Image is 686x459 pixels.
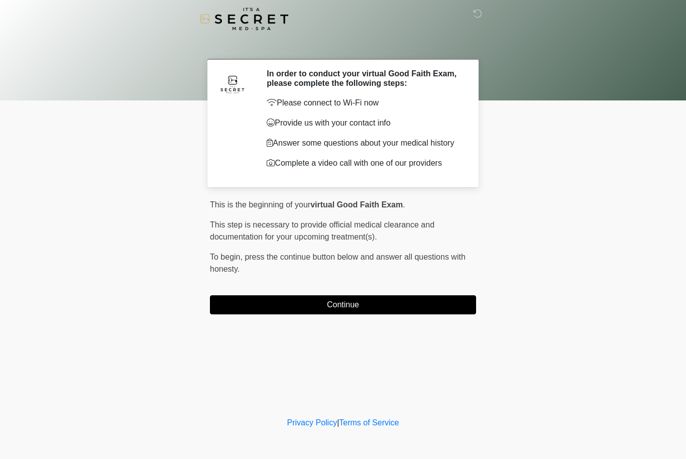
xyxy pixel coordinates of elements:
[267,117,461,129] p: Provide us with your contact info
[310,200,403,209] strong: virtual Good Faith Exam
[210,253,466,273] span: press the continue button below and answer all questions with honesty.
[287,418,337,427] a: Privacy Policy
[403,200,405,209] span: .
[267,97,461,109] p: Please connect to Wi-Fi now
[210,200,310,209] span: This is the beginning of your
[202,36,484,55] h1: ‎ ‎
[210,253,245,261] span: To begin,
[267,69,461,88] h2: In order to conduct your virtual Good Faith Exam, please complete the following steps:
[339,418,399,427] a: Terms of Service
[210,295,476,314] button: Continue
[217,69,248,99] img: Agent Avatar
[210,220,434,241] span: This step is necessary to provide official medical clearance and documentation for your upcoming ...
[200,8,288,30] img: It's A Secret Med Spa Logo
[337,418,339,427] a: |
[267,157,461,169] p: Complete a video call with one of our providers
[267,137,461,149] p: Answer some questions about your medical history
